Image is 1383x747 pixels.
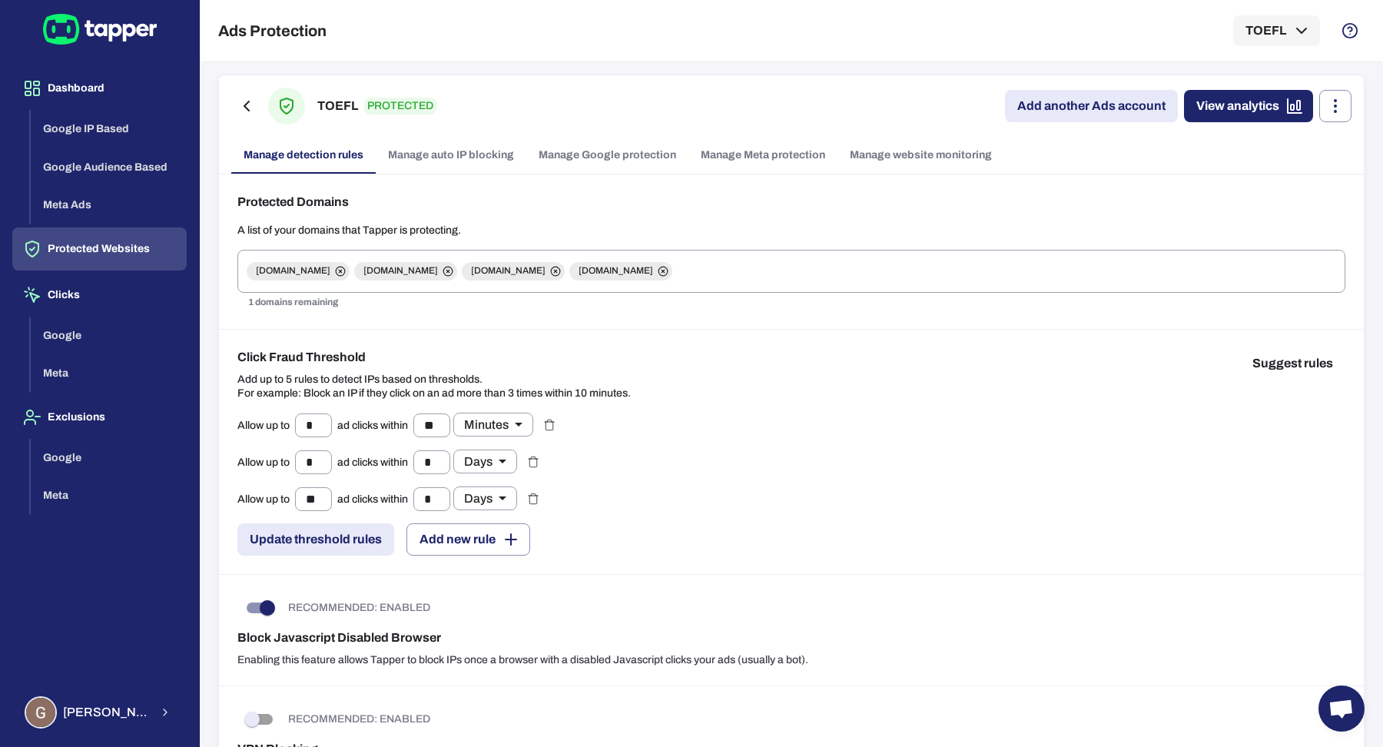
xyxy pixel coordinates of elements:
[1005,90,1178,122] a: Add another Ads account
[12,396,187,439] button: Exclusions
[453,486,517,510] div: Days
[31,198,187,211] a: Meta Ads
[317,97,358,115] h6: TOEFL
[462,265,555,277] span: [DOMAIN_NAME]
[12,410,187,423] a: Exclusions
[31,488,187,501] a: Meta
[31,327,187,340] a: Google
[526,137,688,174] a: Manage Google protection
[12,81,187,94] a: Dashboard
[237,413,533,437] div: Allow up to ad clicks within
[237,450,517,474] div: Allow up to ad clicks within
[31,439,187,477] button: Google
[1318,686,1365,732] a: Open chat
[31,121,187,134] a: Google IP Based
[288,712,430,726] p: RECOMMENDED: ENABLED
[1184,90,1313,122] a: View analytics
[1233,15,1320,46] button: TOEFL
[26,698,55,727] img: Guillaume Lebelle
[237,373,631,400] p: Add up to 5 rules to detect IPs based on thresholds. For example: Block an IP if they click on an...
[31,476,187,515] button: Meta
[248,295,1335,310] p: 1 domains remaining
[31,186,187,224] button: Meta Ads
[288,601,430,615] p: RECOMMENDED: ENABLED
[453,413,533,437] div: Minutes
[237,193,1345,211] h6: Protected Domains
[237,523,394,556] button: Update threshold rules
[406,523,530,556] button: Add new rule
[237,348,631,367] h6: Click Fraud Threshold
[237,486,517,511] div: Allow up to ad clicks within
[12,287,187,300] a: Clicks
[237,224,1345,237] p: A list of your domains that Tapper is protecting.
[453,450,517,473] div: Days
[31,110,187,148] button: Google IP Based
[218,22,327,40] h5: Ads Protection
[354,262,457,281] div: [DOMAIN_NAME]
[354,265,447,277] span: [DOMAIN_NAME]
[247,265,340,277] span: [DOMAIN_NAME]
[247,262,350,281] div: [DOMAIN_NAME]
[63,705,150,720] span: [PERSON_NAME] Lebelle
[12,690,187,735] button: Guillaume Lebelle[PERSON_NAME] Lebelle
[688,137,837,174] a: Manage Meta protection
[376,137,526,174] a: Manage auto IP blocking
[462,262,565,281] div: [DOMAIN_NAME]
[237,653,1345,667] p: Enabling this feature allows Tapper to block IPs once a browser with a disabled Javascript clicks...
[12,241,187,254] a: Protected Websites
[364,98,436,115] p: PROTECTED
[12,67,187,110] button: Dashboard
[12,274,187,317] button: Clicks
[231,137,376,174] a: Manage detection rules
[237,629,1345,647] h6: Block Javascript Disabled Browser
[569,262,672,281] div: [DOMAIN_NAME]
[31,450,187,463] a: Google
[31,366,187,379] a: Meta
[31,354,187,393] button: Meta
[1240,348,1345,379] button: Suggest rules
[837,137,1004,174] a: Manage website monitoring
[31,159,187,172] a: Google Audience Based
[31,317,187,355] button: Google
[569,265,662,277] span: [DOMAIN_NAME]
[12,227,187,271] button: Protected Websites
[31,148,187,187] button: Google Audience Based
